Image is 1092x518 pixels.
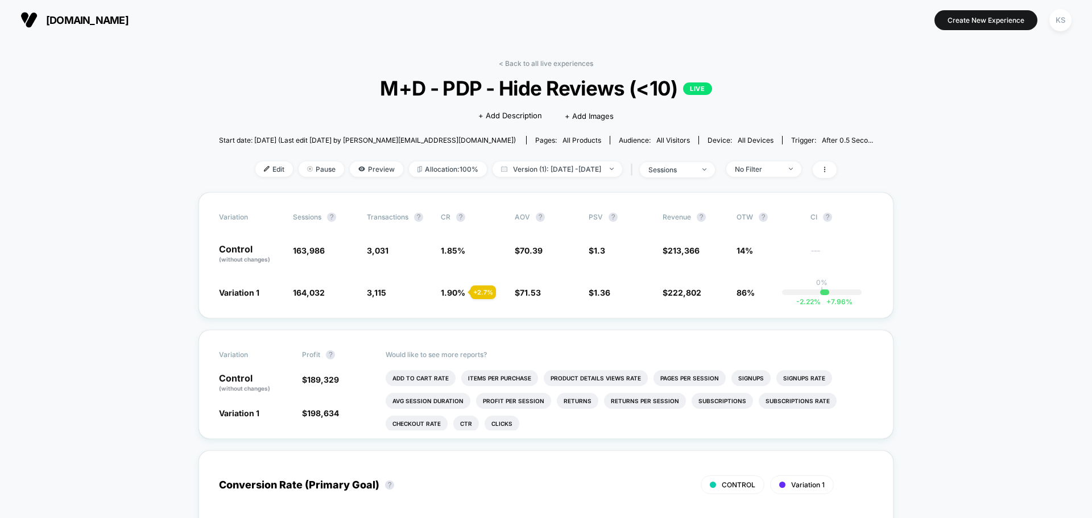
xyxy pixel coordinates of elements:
[791,480,825,489] span: Variation 1
[302,350,320,359] span: Profit
[735,165,780,173] div: No Filter
[826,297,831,306] span: +
[610,168,614,170] img: end
[791,136,873,144] div: Trigger:
[520,288,541,297] span: 71.53
[255,161,293,177] span: Edit
[683,82,712,95] p: LIVE
[293,246,325,255] span: 163,986
[501,166,507,172] img: calendar
[499,59,593,68] a: < Back to all live experiences
[219,256,270,263] span: (without changes)
[796,297,821,306] span: -2.22 %
[536,213,545,222] button: ?
[697,213,706,222] button: ?
[299,161,344,177] span: Pause
[219,288,259,297] span: Variation 1
[810,213,873,222] span: CI
[252,76,841,100] span: M+D - PDP - Hide Reviews (<10)
[520,246,543,255] span: 70.39
[594,246,605,255] span: 1.3
[414,213,423,222] button: ?
[604,393,686,409] li: Returns Per Session
[589,246,605,255] span: $
[759,393,837,409] li: Subscriptions Rate
[789,168,793,170] img: end
[737,213,799,222] span: OTW
[219,408,259,418] span: Variation 1
[441,246,465,255] span: 1.85 %
[264,166,270,172] img: edit
[219,245,282,264] p: Control
[776,370,832,386] li: Signups Rate
[668,246,700,255] span: 213,366
[485,416,519,432] li: Clicks
[663,213,691,221] span: Revenue
[456,213,465,222] button: ?
[441,288,465,297] span: 1.90 %
[219,213,282,222] span: Variation
[293,213,321,221] span: Sessions
[589,288,610,297] span: $
[350,161,403,177] span: Preview
[515,213,530,221] span: AOV
[648,165,694,174] div: sessions
[441,213,450,221] span: CR
[698,136,782,144] span: Device:
[367,288,386,297] span: 3,115
[302,408,339,418] span: $
[46,14,129,26] span: [DOMAIN_NAME]
[737,288,755,297] span: 86%
[219,385,270,392] span: (without changes)
[535,136,601,144] div: Pages:
[367,213,408,221] span: Transactions
[692,393,753,409] li: Subscriptions
[628,161,640,178] span: |
[307,375,339,384] span: 189,329
[219,374,291,393] p: Control
[367,246,388,255] span: 3,031
[476,393,551,409] li: Profit Per Session
[702,168,706,171] img: end
[663,288,701,297] span: $
[821,297,853,306] span: 7.96 %
[293,288,325,297] span: 164,032
[823,213,832,222] button: ?
[461,370,538,386] li: Items Per Purchase
[737,246,753,255] span: 14%
[821,287,823,295] p: |
[326,350,335,359] button: ?
[934,10,1037,30] button: Create New Experience
[722,480,755,489] span: CONTROL
[619,136,690,144] div: Audience:
[731,370,771,386] li: Signups
[810,247,873,264] span: ---
[219,136,516,144] span: Start date: [DATE] (Last edit [DATE] by [PERSON_NAME][EMAIL_ADDRESS][DOMAIN_NAME])
[557,393,598,409] li: Returns
[653,370,726,386] li: Pages Per Session
[589,213,603,221] span: PSV
[515,288,541,297] span: $
[453,416,479,432] li: Ctr
[1046,9,1075,32] button: KS
[385,480,394,490] button: ?
[609,213,618,222] button: ?
[1049,9,1072,31] div: KS
[663,246,700,255] span: $
[219,350,282,359] span: Variation
[327,213,336,222] button: ?
[562,136,601,144] span: all products
[386,370,456,386] li: Add To Cart Rate
[307,408,339,418] span: 198,634
[544,370,648,386] li: Product Details Views Rate
[20,11,38,28] img: Visually logo
[386,350,874,359] p: Would like to see more reports?
[816,278,828,287] p: 0%
[386,416,448,432] li: Checkout Rate
[565,111,614,121] span: + Add Images
[822,136,873,144] span: After 0.5 Seco...
[307,166,313,172] img: end
[470,285,496,299] div: + 2.7 %
[302,375,339,384] span: $
[668,288,701,297] span: 222,802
